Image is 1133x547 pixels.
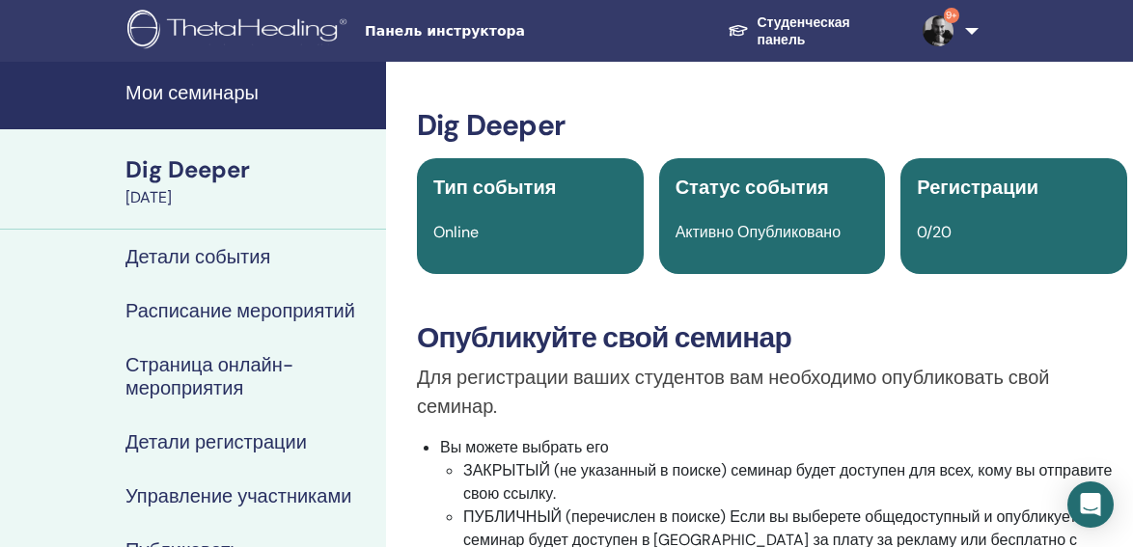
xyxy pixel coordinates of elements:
[125,484,351,507] h4: Управление участниками
[728,23,749,39] img: graduation-cap-white.svg
[125,186,374,209] div: [DATE]
[125,153,374,186] div: Dig Deeper
[917,222,952,242] span: 0/20
[125,353,371,399] h4: Страница онлайн-мероприятия
[923,15,953,46] img: default.jpg
[417,320,1127,355] h3: Опубликуйте свой семинар
[944,8,959,23] span: 9+
[433,222,479,242] span: Online
[712,5,907,58] a: Студенческая панель
[125,245,270,268] h4: Детали события
[676,175,829,200] span: Статус события
[114,153,386,209] a: Dig Deeper[DATE]
[917,175,1038,200] span: Регистрации
[1067,481,1114,528] div: Open Intercom Messenger
[417,363,1127,421] p: Для регистрации ваших студентов вам необходимо опубликовать свой семинар.
[127,10,353,53] img: logo.png
[365,21,654,41] span: Панель инструктора
[125,430,307,453] h4: Детали регистрации
[676,222,841,242] span: Активно Опубликовано
[433,175,556,200] span: Тип события
[125,81,374,104] h4: Мои семинары
[417,108,1127,143] h3: Dig Deeper
[125,299,355,322] h4: Расписание мероприятий
[463,459,1127,506] li: ЗАКРЫТЫЙ (не указанный в поиске) семинар будет доступен для всех, кому вы отправите свою ссылку.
